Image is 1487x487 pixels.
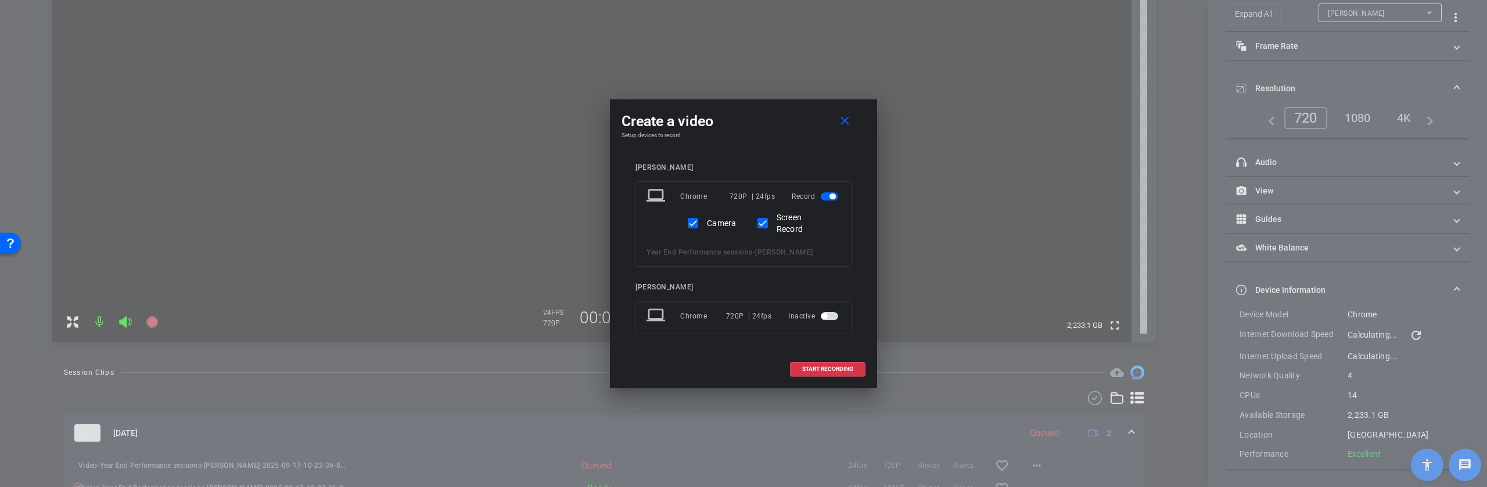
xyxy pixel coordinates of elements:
[730,186,775,207] div: 720P | 24fps
[838,114,852,128] mat-icon: close
[802,366,853,372] span: START RECORDING
[646,186,667,207] mat-icon: laptop
[790,362,865,377] button: START RECORDING
[622,132,865,139] h4: Setup devices to record
[774,212,827,235] label: Screen Record
[635,283,852,292] div: [PERSON_NAME]
[753,248,756,256] span: -
[705,217,737,229] label: Camera
[646,248,753,256] span: Year End Performance sessions
[646,306,667,327] mat-icon: laptop
[755,248,813,256] span: [PERSON_NAME]
[792,186,841,207] div: Record
[622,111,865,132] div: Create a video
[680,186,730,207] div: Chrome
[726,306,772,327] div: 720P | 24fps
[680,306,726,327] div: Chrome
[788,306,841,327] div: Inactive
[635,163,852,172] div: [PERSON_NAME]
